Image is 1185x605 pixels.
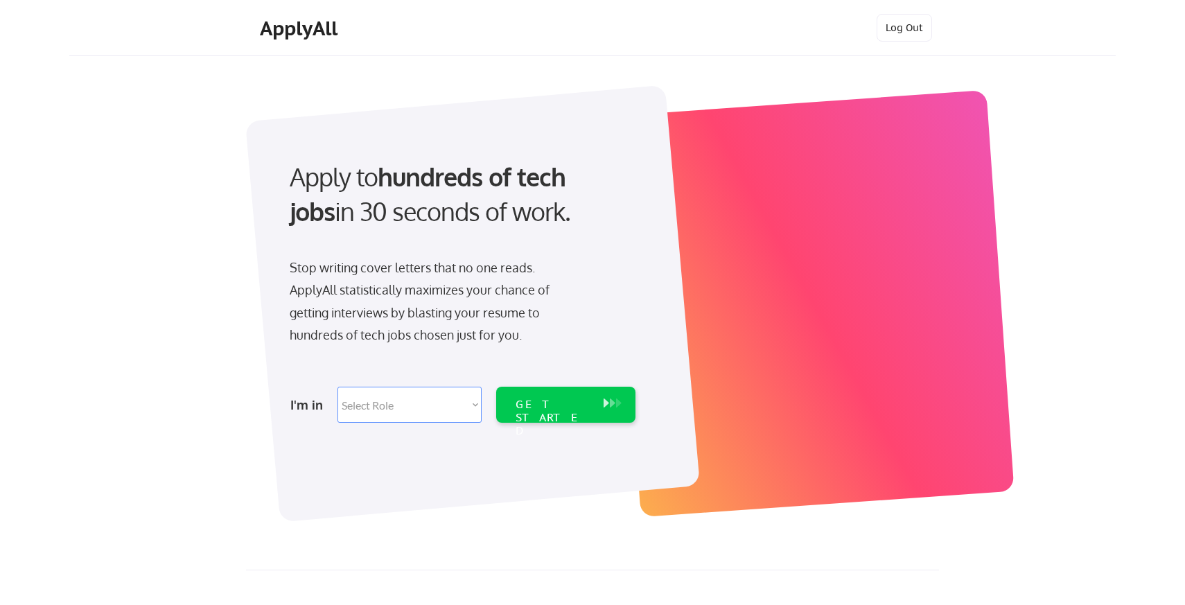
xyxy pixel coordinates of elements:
[290,161,572,227] strong: hundreds of tech jobs
[290,394,329,416] div: I'm in
[290,159,630,229] div: Apply to in 30 seconds of work.
[260,17,342,40] div: ApplyAll
[290,256,574,347] div: Stop writing cover letters that no one reads. ApplyAll statistically maximizes your chance of get...
[877,14,932,42] button: Log Out
[516,398,590,438] div: GET STARTED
